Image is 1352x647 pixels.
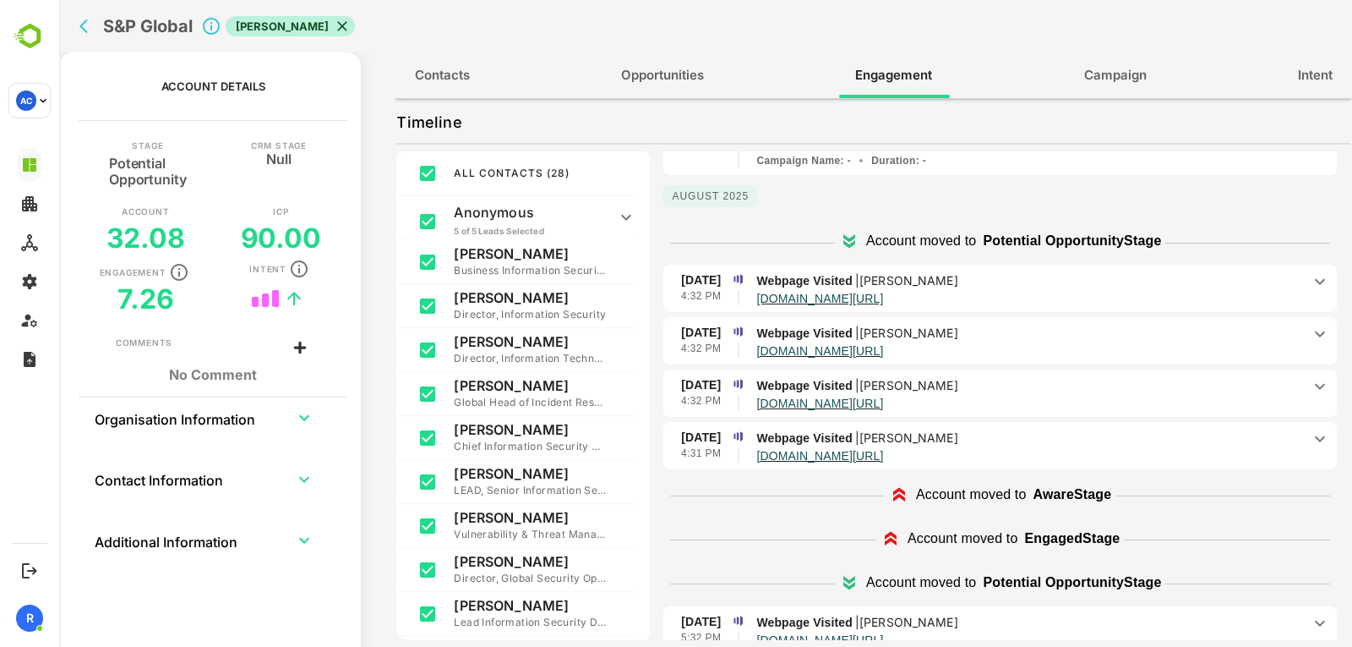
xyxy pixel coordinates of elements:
[1025,64,1088,86] span: Campaign
[16,605,43,632] div: R
[73,141,104,150] p: Stage
[857,485,967,505] p: Account moved to
[395,438,547,455] p: Chief Information Security Officer (CISO)
[18,559,41,582] button: Logout
[395,262,547,279] p: Business Information Security Officer
[395,333,547,350] p: [PERSON_NAME]
[793,326,902,340] p: |
[800,273,899,288] p: [PERSON_NAME]
[395,377,547,394] p: [PERSON_NAME]
[697,613,1242,632] p: Webpage Visited
[697,395,824,412] a: www.acalvio.com/schedule-a-demo/
[57,367,252,383] h1: No Comment
[793,378,902,392] p: |
[395,614,547,631] p: Lead Information Security Developer
[672,376,687,392] img: marketo.png
[807,231,917,251] p: Account moved to
[395,167,510,179] span: ALL CONTACTS ( 28 )
[697,447,824,464] a: www.acalvio.com/schedule-a-demo/
[395,289,547,306] p: [PERSON_NAME]
[214,207,229,216] p: ICP
[697,153,792,168] p: -
[924,573,1102,593] p: Potential Opportunity Stage
[395,482,547,499] p: LEAD, Senior Information Security Engineer
[35,459,216,500] th: Contact Information
[697,271,1242,290] p: Webpage Visited
[697,324,1242,343] p: Webpage Visited
[672,324,687,339] img: marketo.png
[697,271,1271,304] div: Webpage Visited|[PERSON_NAME]www.acalvio.com/schedule-a-demo/
[672,271,687,287] img: marketo.png
[800,430,899,445] p: [PERSON_NAME]
[351,195,577,239] div: Anonymous5 of 5 Leads Selected
[35,398,216,438] th: Organisation Information
[232,405,258,430] button: expand row
[142,16,162,36] svg: Click to close Account details panel
[965,529,1060,549] p: Engaged Stage
[166,19,280,35] span: [PERSON_NAME]
[697,290,824,307] a: www.acalvio.com/schedule-a-demo/
[622,271,662,288] p: [DATE]
[800,378,899,392] p: [PERSON_NAME]
[16,90,36,111] div: AC
[622,446,662,463] p: 4:31 PM
[35,520,216,561] th: Additional Information
[604,185,698,207] p: August 2025
[395,509,547,526] p: [PERSON_NAME]
[395,465,547,482] p: [PERSON_NAME]
[672,429,687,444] img: marketo.png
[395,245,547,262] p: [PERSON_NAME]
[182,222,263,255] h5: 90.00
[395,204,547,221] p: Anonymous
[395,570,547,587] p: Director, Global Security Operations & Network Engineering
[697,613,1271,646] div: Webpage Visited|[PERSON_NAME]www.acalvio.com/resources/webinars/deceive-detect-defend-preemptive-...
[697,429,1271,462] div: Webpage Visited|[PERSON_NAME]www.acalvio.com/schedule-a-demo/
[622,393,662,410] p: 4:32 PM
[222,286,248,311] button: trend
[622,613,662,630] p: [DATE]
[166,16,296,36] div: [PERSON_NAME]
[44,16,134,36] h2: S&P Global
[47,222,127,255] h5: 32.08
[812,153,867,168] p: Duration : -
[697,343,824,359] a: www.acalvio.com/schedule-a-demo/
[793,615,902,629] p: |
[395,421,547,438] p: [PERSON_NAME]
[796,64,873,86] span: Engagement
[395,597,547,614] p: [PERSON_NAME]
[395,225,547,237] p: 5 of 5 Leads Selected
[192,141,248,150] p: CRM Stage
[395,526,547,543] p: Vulnerability & Threat Management Leader
[622,429,662,446] p: [DATE]
[924,231,1102,251] p: Potential Opportunity Stage
[50,150,128,188] h5: Potential Opportunity
[395,306,547,323] p: Director, Information Security
[697,376,1242,395] p: Webpage Visited
[356,64,411,86] span: Contacts
[395,553,547,570] p: [PERSON_NAME]
[793,273,902,288] p: |
[8,20,52,52] img: BambooboxLogoMark.f1c84d78b4c51b1a7b5f700c9845e183.svg
[232,528,258,553] button: expand row
[1239,64,1273,86] span: Intent
[622,630,662,647] p: 5:32 PM
[697,376,1271,409] div: Webpage Visited|[PERSON_NAME]www.acalvio.com/schedule-a-demo/
[190,265,227,273] p: Intent
[58,282,115,315] h5: 7.26
[63,207,111,216] p: Account
[622,324,662,341] p: [DATE]
[41,268,107,277] p: Engagement
[57,337,113,350] div: Comments
[800,615,899,629] p: [PERSON_NAME]
[622,376,662,393] p: [DATE]
[395,394,547,411] p: Global Head of Incident Response
[800,326,899,340] p: [PERSON_NAME]
[335,52,1293,98] div: full width tabs example
[16,14,41,39] button: back
[672,613,687,628] img: marketo.png
[807,573,917,593] p: Account moved to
